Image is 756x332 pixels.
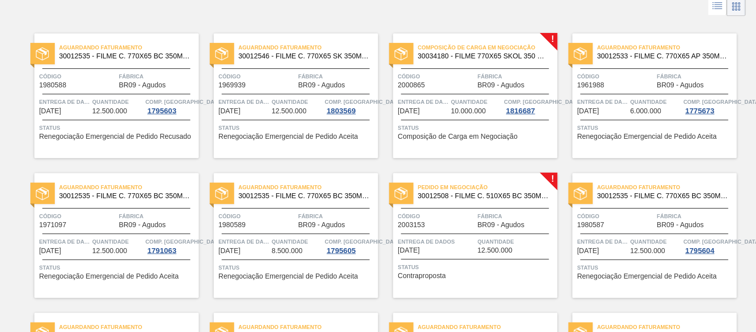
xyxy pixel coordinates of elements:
[146,97,223,107] span: Comp. Carga
[398,221,426,229] span: 2003153
[92,237,143,247] span: Quantidade
[219,221,246,229] font: 1980589
[578,125,599,131] font: Status
[219,97,270,107] span: Entrega de dados
[239,184,322,190] font: Aguardando Faturamento
[219,125,240,131] font: Status
[395,187,408,200] img: status
[398,99,455,105] font: Entrega de dados
[19,33,199,158] a: statusAguardando Faturamento30012535 - FILME C. 770X65 BC 350ML C12 429Código1980588FábricaBR09 -...
[398,237,475,247] span: Entrega de dados
[119,81,166,89] font: BR09 - Agudos
[239,44,322,50] font: Aguardando Faturamento
[478,247,513,254] span: 12.500.000
[598,182,737,192] span: Aguardando Faturamento
[39,272,179,280] font: Renegociação Emergencial de Pedido Aceita
[272,239,308,245] font: Quantidade
[39,99,97,105] font: Entrega de dados
[327,106,356,115] font: 1803569
[478,239,514,245] font: Quantidade
[578,213,600,219] font: Código
[398,123,555,133] span: Status
[299,71,376,81] span: Fábrica
[478,73,503,79] font: Fábrica
[418,192,586,200] font: 30012508 - FILME C. 510X65 BC 350ML MP C18 429
[219,272,358,280] font: Renegociação Emergencial de Pedido Aceita
[630,239,667,245] font: Quantidade
[630,107,661,115] font: 6.000.000
[239,182,378,192] span: Aguardando Faturamento
[219,123,376,133] span: Status
[418,182,558,192] span: Pedido em Negociação
[558,173,737,298] a: statusAguardando Faturamento30012535 - FILME C. 770X65 BC 350ML C12 429Código1980587FábricaBR09 -...
[215,187,228,200] img: status
[299,221,345,229] span: BR09 - Agudos
[219,247,241,255] font: [DATE]
[92,97,143,107] span: Quantidade
[119,213,144,219] font: Fábrica
[272,237,322,247] span: Quantidade
[39,123,196,133] span: Status
[451,107,486,115] span: 10.000.000
[39,107,61,115] span: 13/08/2025
[578,237,628,247] span: Entrega de dados
[92,247,127,255] font: 12.500.000
[92,99,129,105] font: Quantidade
[630,247,665,255] font: 12.500.000
[39,237,90,247] span: Entrega de dados
[39,107,61,115] font: [DATE]
[478,221,525,229] span: BR09 - Agudos
[478,211,555,221] span: Fábrica
[119,211,196,221] span: Fábrica
[39,132,191,140] font: Renegociação Emergencial de Pedido Recusado
[119,71,196,81] span: Fábrica
[578,265,599,271] font: Status
[239,192,394,200] font: 30012535 - FILME C. 770X65 BC 350ML C12 429
[418,324,501,330] font: Aguardando Faturamento
[598,52,753,60] font: 30012533 - FILME C. 770X65 AP 350ML C12 429
[598,52,729,60] span: 30012533 - FILME C. 770X65 AP 350ML C12 429
[272,247,302,255] font: 8.500.000
[451,97,502,107] span: Quantidade
[325,97,402,107] span: Comp. Carga
[578,211,655,221] span: Código
[686,246,715,255] font: 1795604
[630,99,667,105] font: Quantidade
[146,99,223,105] font: Comp. [GEOGRAPHIC_DATA]
[398,97,449,107] span: Entrega de dados
[504,97,582,107] span: Comp. Carga
[398,71,475,81] span: Código
[219,81,246,89] font: 1969939
[506,106,535,115] font: 1816687
[59,52,215,60] font: 30012535 - FILME C. 770X65 BC 350ML C12 429
[578,263,735,273] span: Status
[478,71,555,81] span: Fábrica
[272,247,302,255] span: 8.500.000
[657,221,704,229] span: BR09 - Agudos
[578,273,717,280] span: Renegociação Emergencial de Pedido Aceita
[219,239,276,245] font: Entrega de dados
[239,324,322,330] font: Aguardando Faturamento
[272,107,306,115] font: 12.500.000
[39,211,117,221] span: Código
[398,132,518,140] font: Composição de Carga em Negociação
[199,33,378,158] a: statusAguardando Faturamento30012546 - FILME C. 770X65 SK 350ML C12 429Código1969939FábricaBR09 -...
[504,99,582,105] font: Comp. [GEOGRAPHIC_DATA]
[59,182,199,192] span: Aguardando Faturamento
[630,97,681,107] span: Quantidade
[418,44,536,50] font: Composição de Carga em Negociação
[92,107,127,115] font: 12.500.000
[148,246,176,255] font: 1791063
[398,272,447,280] font: Contraproposta
[657,211,735,221] span: Fábrica
[219,71,296,81] span: Código
[239,52,394,60] font: 30012546 - FILME C. 770X65 SK 350ML C12 429
[299,211,376,221] span: Fábrica
[219,132,358,140] font: Renegociação Emergencial de Pedido Aceita
[395,47,408,60] img: status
